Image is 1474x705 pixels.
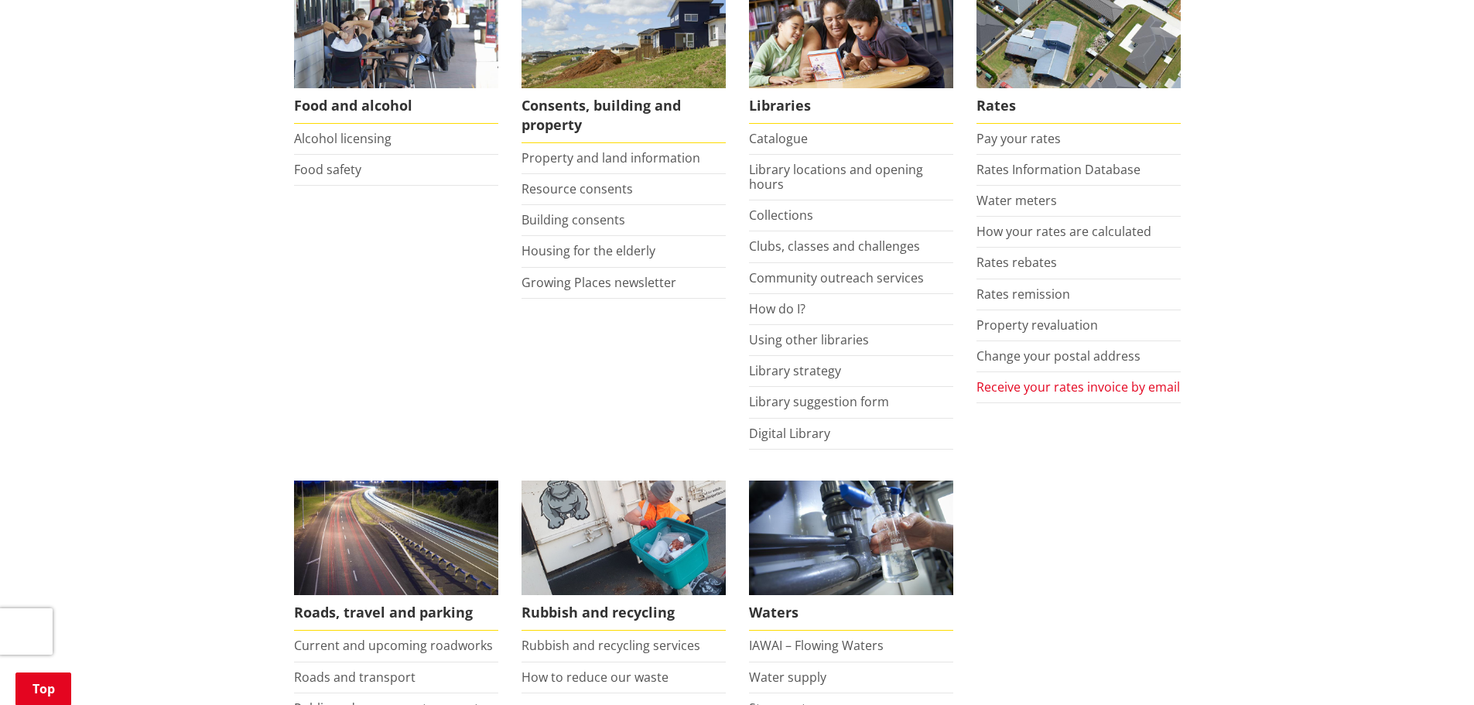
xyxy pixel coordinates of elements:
[522,274,676,291] a: Growing Places newsletter
[976,192,1057,209] a: Water meters
[294,161,361,178] a: Food safety
[522,149,700,166] a: Property and land information
[976,317,1098,334] a: Property revaluation
[294,130,392,147] a: Alcohol licensing
[749,207,813,224] a: Collections
[749,637,884,654] a: IAWAI – Flowing Waters
[749,161,923,193] a: Library locations and opening hours
[976,130,1061,147] a: Pay your rates
[976,347,1141,364] a: Change your postal address
[976,286,1070,303] a: Rates remission
[522,669,669,686] a: How to reduce our waste
[976,161,1141,178] a: Rates Information Database
[976,223,1151,240] a: How your rates are calculated
[522,242,655,259] a: Housing for the elderly
[294,595,498,631] span: Roads, travel and parking
[749,130,808,147] a: Catalogue
[749,300,805,317] a: How do I?
[749,425,830,442] a: Digital Library
[976,254,1057,271] a: Rates rebates
[749,669,826,686] a: Water supply
[749,238,920,255] a: Clubs, classes and challenges
[294,669,416,686] a: Roads and transport
[976,88,1181,124] span: Rates
[749,481,953,596] img: Water treatment
[1403,640,1459,696] iframe: Messenger Launcher
[294,481,498,631] a: Roads, travel and parking Roads, travel and parking
[749,269,924,286] a: Community outreach services
[976,378,1180,395] a: Receive your rates invoice by email
[749,481,953,631] a: Waters
[749,393,889,410] a: Library suggestion form
[15,672,71,705] a: Top
[522,481,726,631] a: Rubbish and recycling
[522,180,633,197] a: Resource consents
[522,88,726,143] span: Consents, building and property
[522,595,726,631] span: Rubbish and recycling
[522,481,726,596] img: Rubbish and recycling
[749,595,953,631] span: Waters
[294,88,498,124] span: Food and alcohol
[749,362,841,379] a: Library strategy
[522,211,625,228] a: Building consents
[294,637,493,654] a: Current and upcoming roadworks
[522,637,700,654] a: Rubbish and recycling services
[294,481,498,596] img: Roads, travel and parking
[749,331,869,348] a: Using other libraries
[749,88,953,124] span: Libraries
